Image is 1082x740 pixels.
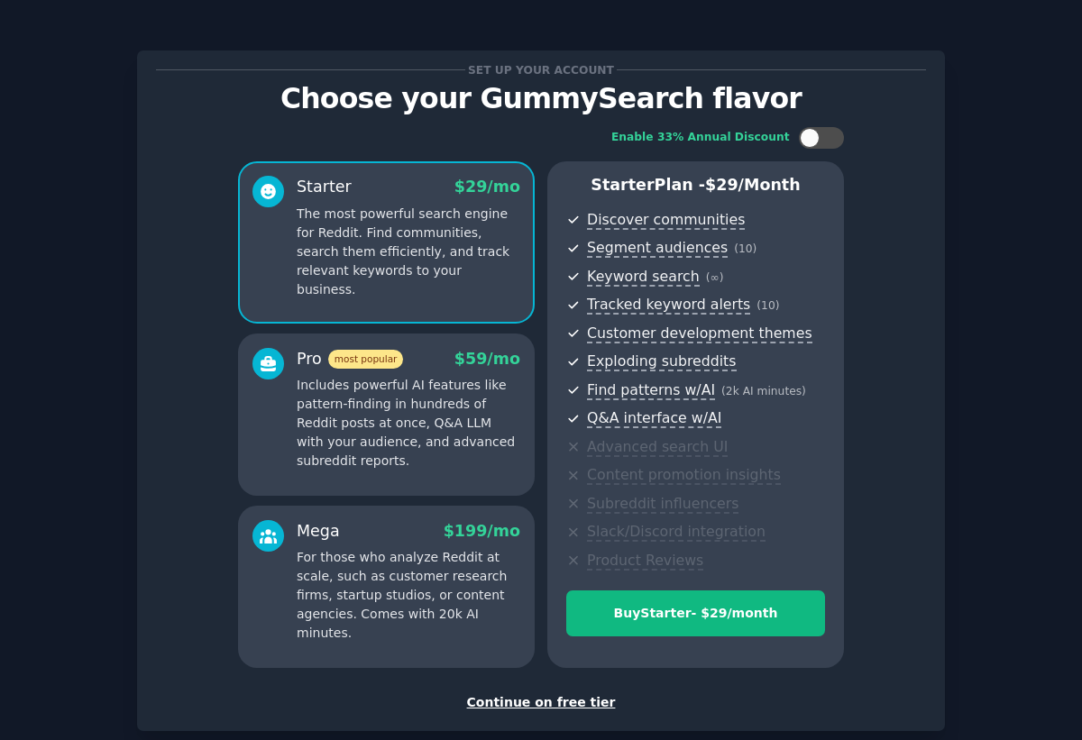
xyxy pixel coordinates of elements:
[706,271,724,284] span: ( ∞ )
[587,466,781,485] span: Content promotion insights
[297,376,520,470] p: Includes powerful AI features like pattern-finding in hundreds of Reddit posts at once, Q&A LLM w...
[465,60,618,79] span: Set up your account
[587,381,715,400] span: Find patterns w/AI
[297,176,352,198] div: Starter
[566,590,825,636] button: BuyStarter- $29/month
[587,211,745,230] span: Discover communities
[454,178,520,196] span: $ 29 /mo
[705,176,801,194] span: $ 29 /month
[566,174,825,196] p: Starter Plan -
[587,523,766,542] span: Slack/Discord integration
[587,324,812,343] span: Customer development themes
[587,552,703,571] span: Product Reviews
[156,83,926,114] p: Choose your GummySearch flavor
[734,242,756,255] span: ( 10 )
[587,296,750,315] span: Tracked keyword alerts
[328,350,404,369] span: most popular
[587,352,736,371] span: Exploding subreddits
[587,239,728,258] span: Segment audiences
[297,348,403,370] div: Pro
[297,520,340,543] div: Mega
[156,693,926,712] div: Continue on free tier
[587,268,700,287] span: Keyword search
[611,130,790,146] div: Enable 33% Annual Discount
[444,522,520,540] span: $ 199 /mo
[567,604,824,623] div: Buy Starter - $ 29 /month
[587,409,721,428] span: Q&A interface w/AI
[454,350,520,368] span: $ 59 /mo
[756,299,779,312] span: ( 10 )
[721,385,806,397] span: ( 2k AI minutes )
[587,438,728,457] span: Advanced search UI
[297,205,520,299] p: The most powerful search engine for Reddit. Find communities, search them efficiently, and track ...
[587,495,738,514] span: Subreddit influencers
[297,548,520,643] p: For those who analyze Reddit at scale, such as customer research firms, startup studios, or conte...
